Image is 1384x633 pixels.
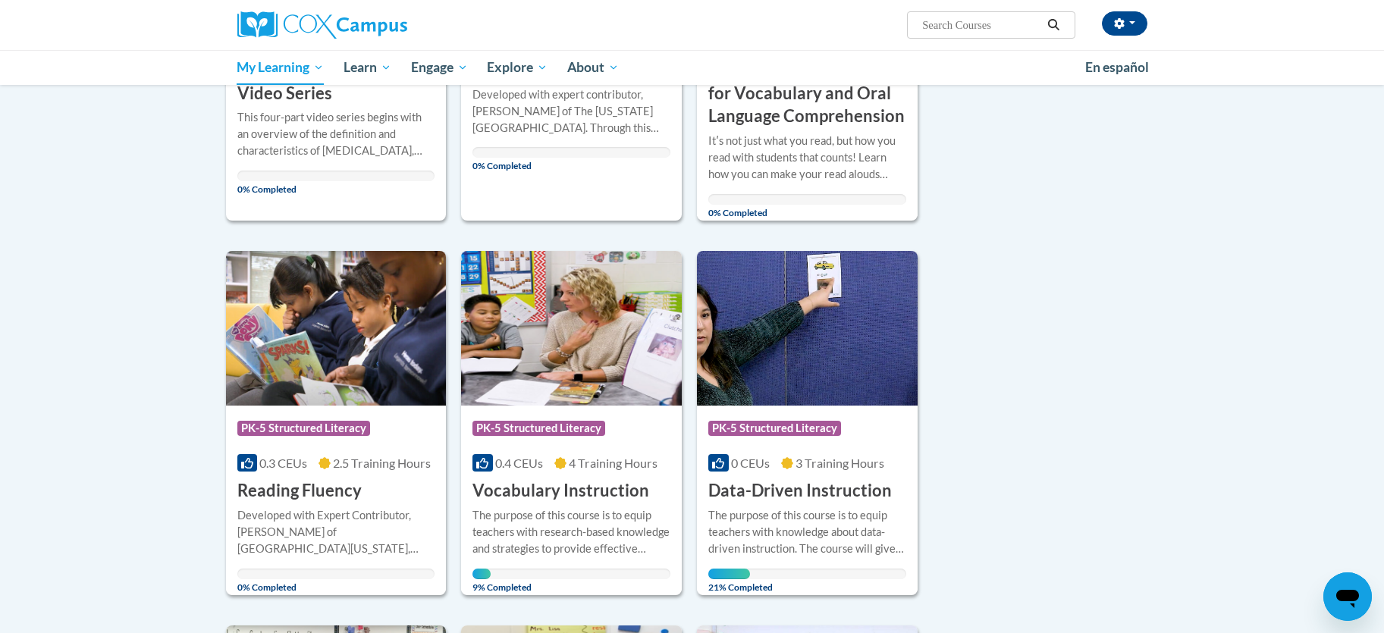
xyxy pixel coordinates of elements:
[237,11,526,39] a: Cox Campus
[237,58,324,77] span: My Learning
[334,50,401,85] a: Learn
[411,58,468,77] span: Engage
[708,133,906,183] div: Itʹs not just what you read, but how you read with students that counts! Learn how you can make y...
[472,86,670,136] div: Developed with expert contributor, [PERSON_NAME] of The [US_STATE][GEOGRAPHIC_DATA]. Through this...
[344,58,391,77] span: Learn
[1323,572,1372,621] iframe: Button to launch messaging window
[567,58,619,77] span: About
[708,58,906,128] h3: Meaningful Read Alouds for Vocabulary and Oral Language Comprehension
[472,421,605,436] span: PK-5 Structured Literacy
[228,50,334,85] a: My Learning
[708,507,906,557] div: The purpose of this course is to equip teachers with knowledge about data-driven instruction. The...
[569,456,657,470] span: 4 Training Hours
[1102,11,1147,36] button: Account Settings
[237,507,435,557] div: Developed with Expert Contributor, [PERSON_NAME] of [GEOGRAPHIC_DATA][US_STATE], [GEOGRAPHIC_DATA...
[731,456,770,470] span: 0 CEUs
[708,421,841,436] span: PK-5 Structured Literacy
[1075,52,1159,83] a: En español
[259,456,307,470] span: 0.3 CEUs
[1085,59,1149,75] span: En español
[237,11,407,39] img: Cox Campus
[472,479,649,503] h3: Vocabulary Instruction
[472,507,670,557] div: The purpose of this course is to equip teachers with research-based knowledge and strategies to p...
[226,251,447,595] a: Course LogoPK-5 Structured Literacy0.3 CEUs2.5 Training Hours Reading FluencyDeveloped with Exper...
[472,569,490,593] span: 9% Completed
[495,456,543,470] span: 0.4 CEUs
[237,109,435,159] div: This four-part video series begins with an overview of the definition and characteristics of [MED...
[226,251,447,406] img: Course Logo
[237,479,362,503] h3: Reading Fluency
[796,456,884,470] span: 3 Training Hours
[487,58,548,77] span: Explore
[333,456,431,470] span: 2.5 Training Hours
[557,50,629,85] a: About
[472,569,490,579] div: Your progress
[461,251,682,406] img: Course Logo
[461,251,682,595] a: Course LogoPK-5 Structured Literacy0.4 CEUs4 Training Hours Vocabulary InstructionThe purpose of ...
[401,50,478,85] a: Engage
[215,50,1170,85] div: Main menu
[708,569,750,579] div: Your progress
[697,251,918,595] a: Course LogoPK-5 Structured Literacy0 CEUs3 Training Hours Data-Driven InstructionThe purpose of t...
[708,569,750,593] span: 21% Completed
[477,50,557,85] a: Explore
[1042,16,1065,34] button: Search
[921,16,1042,34] input: Search Courses
[697,251,918,406] img: Course Logo
[708,479,892,503] h3: Data-Driven Instruction
[237,421,370,436] span: PK-5 Structured Literacy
